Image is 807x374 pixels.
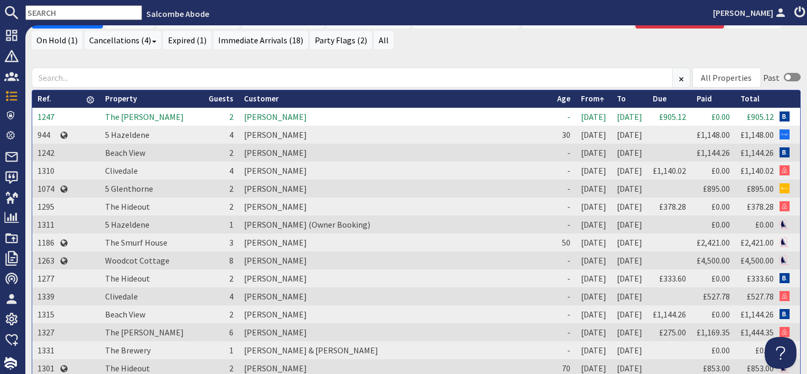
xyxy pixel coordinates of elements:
[659,327,686,338] a: £275.00
[239,198,552,216] td: [PERSON_NAME]
[711,219,730,230] a: £0.00
[105,93,137,104] a: Property
[780,111,790,121] img: Referer: Booking.com
[747,111,774,122] a: £905.12
[146,8,209,19] a: Salcombe Abode
[780,201,790,211] img: Referer: Airbnb
[32,287,60,305] td: 1339
[747,273,774,284] a: £333.60
[229,327,233,338] span: 6
[32,108,60,126] td: 1247
[552,162,576,180] td: -
[740,147,774,158] a: £1,144.26
[576,233,612,251] td: [DATE]
[612,287,648,305] td: [DATE]
[229,345,233,356] span: 1
[32,216,60,233] td: 1311
[552,251,576,269] td: -
[32,31,82,49] a: On Hold (1)
[612,198,648,216] td: [DATE]
[780,165,790,175] img: Referer: Airbnb
[740,327,774,338] a: £1,444.35
[105,363,150,373] a: The Hideout
[239,180,552,198] td: [PERSON_NAME]
[105,255,170,266] a: Woodcot Cottage
[763,71,780,84] div: Past
[105,237,167,248] a: The Smurf House
[740,165,774,176] a: £1,140.02
[780,129,790,139] img: Referer: Google
[740,237,774,248] a: £2,421.00
[552,269,576,287] td: -
[239,144,552,162] td: [PERSON_NAME]
[239,126,552,144] td: [PERSON_NAME]
[697,255,730,266] a: £4,500.00
[765,337,796,369] iframe: Toggle Customer Support
[552,233,576,251] td: 50
[697,147,730,158] a: £1,144.26
[747,201,774,212] a: £378.28
[697,237,730,248] a: £2,421.00
[576,180,612,198] td: [DATE]
[552,108,576,126] td: -
[780,219,790,229] img: Referer: Salcombe Abode
[576,198,612,216] td: [DATE]
[711,345,730,356] a: £0.00
[740,93,759,104] a: Total
[612,233,648,251] td: [DATE]
[163,31,211,49] a: Expired (1)
[239,323,552,341] td: [PERSON_NAME]
[552,180,576,198] td: -
[105,273,150,284] a: The Hideout
[229,183,233,194] span: 2
[32,269,60,287] td: 1277
[747,291,774,302] a: £527.78
[4,357,17,370] img: staytech_i_w-64f4e8e9ee0a9c174fd5317b4b171b261742d2d393467e5bdba4413f4f884c10.svg
[740,129,774,140] a: £1,148.00
[374,31,393,49] a: All
[576,144,612,162] td: [DATE]
[239,108,552,126] td: [PERSON_NAME]
[229,255,233,266] span: 8
[703,291,730,302] a: £527.78
[576,305,612,323] td: [DATE]
[659,111,686,122] a: £905.12
[697,327,730,338] a: £1,169.35
[105,219,149,230] a: 5 Hazeldene
[239,305,552,323] td: [PERSON_NAME]
[552,216,576,233] td: -
[612,216,648,233] td: [DATE]
[32,251,60,269] td: 1263
[229,201,233,212] span: 2
[229,129,233,140] span: 4
[552,126,576,144] td: 30
[105,327,184,338] a: The [PERSON_NAME]
[576,269,612,287] td: [DATE]
[703,363,730,373] a: £853.00
[659,201,686,212] a: £378.28
[209,93,233,104] a: Guests
[576,341,612,359] td: [DATE]
[239,162,552,180] td: [PERSON_NAME]
[239,269,552,287] td: [PERSON_NAME]
[576,323,612,341] td: [DATE]
[32,144,60,162] td: 1242
[557,93,570,104] a: Age
[105,147,145,158] a: Beach View
[310,31,372,49] a: Party Flags (2)
[692,68,761,88] div: Combobox
[239,251,552,269] td: [PERSON_NAME]
[213,31,308,49] a: Immediate Arrivals (18)
[32,126,60,144] td: 944
[32,305,60,323] td: 1315
[105,345,151,356] a: The Brewery
[32,68,673,88] input: Search...
[552,323,576,341] td: -
[32,341,60,359] td: 1331
[25,5,142,20] input: SEARCH
[32,180,60,198] td: 1074
[780,147,790,157] img: Referer: Booking.com
[617,93,626,104] a: To
[239,216,552,233] td: [PERSON_NAME] (Owner Booking)
[612,251,648,269] td: [DATE]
